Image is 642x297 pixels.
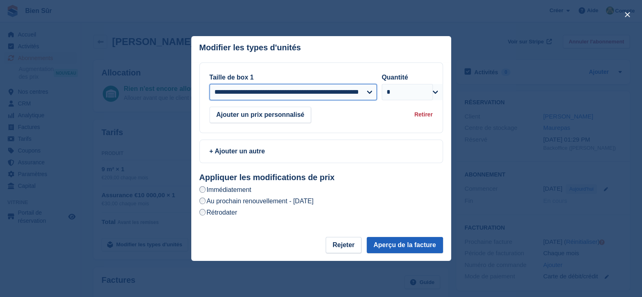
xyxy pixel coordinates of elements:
[621,8,634,21] button: close
[210,146,433,156] div: + Ajouter un autre
[199,208,237,217] label: Rétrodater
[199,173,335,182] strong: Appliquer les modifications de prix
[210,74,254,81] label: Taille de box 1
[199,43,301,52] p: Modifier les types d'unités
[326,237,361,253] button: Rejeter
[199,185,251,194] label: Immédiatement
[199,140,443,163] a: + Ajouter un autre
[199,198,206,204] input: Au prochain renouvellement - [DATE]
[199,209,206,215] input: Rétrodater
[199,186,206,193] input: Immédiatement
[210,107,311,123] button: Ajouter un prix personnalisé
[382,74,408,81] label: Quantité
[367,237,443,253] button: Aperçu de la facture
[199,197,314,205] label: Au prochain renouvellement - [DATE]
[414,110,432,119] div: Retirer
